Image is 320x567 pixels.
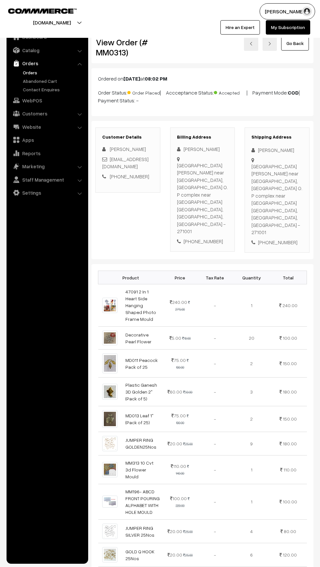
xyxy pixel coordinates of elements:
a: Plastic Ganesh 3D Golden 2" (Pack of 5) [125,382,157,401]
a: [EMAIL_ADDRESS][DOMAIN_NAME] [102,156,149,170]
a: JUMPER RING GOLDEN25Nos [125,437,156,450]
td: - [197,406,233,432]
a: Marketing [8,160,86,172]
td: - [197,284,233,327]
a: Apps [8,134,86,146]
img: 10 Cvt 3d Flower Mould.jpg [102,462,118,477]
span: 2 [250,361,253,366]
span: 100.00 [170,496,187,501]
span: 20.00 [168,529,182,534]
div: [PERSON_NAME] [177,145,228,153]
td: - [197,432,233,455]
b: 08:02 PM [145,75,167,82]
a: Reports [8,147,86,159]
a: GOLD Q HOOK 25Nos [125,549,154,561]
span: 4 [250,529,253,534]
td: - [197,455,233,484]
h3: Billing Address [177,134,228,140]
span: [PERSON_NAME] [110,146,146,152]
span: 75.00 [171,357,186,363]
td: - [197,519,233,543]
a: Orders [8,57,86,69]
strike: 220.00 [176,497,190,508]
a: My Subscription [266,20,310,35]
th: Price [164,271,197,284]
span: 100.00 [283,335,297,341]
p: Ordered on at [98,75,307,82]
strike: 25.00 [183,442,193,446]
div: [GEOGRAPHIC_DATA][PERSON_NAME] near [GEOGRAPHIC_DATA], [GEOGRAPHIC_DATA] O. P complex near [GEOGR... [251,163,303,236]
strike: 100.00 [176,414,189,425]
span: 110.00 [171,463,186,469]
span: 180.00 [283,389,297,395]
img: user [302,7,312,16]
a: Contact Enquires [21,86,86,93]
th: Tax Rate [197,271,233,284]
span: 2 [250,416,253,422]
span: 20.00 [168,552,182,558]
img: COMMMERCE [8,8,77,13]
img: 1700905424088-8083717.png [102,524,118,539]
a: [PHONE_NUMBER] [110,173,149,179]
th: Quantity [233,271,270,284]
a: MM196- ABCD FRONT POURING ALPHABET WITH HOLE MOULD [125,489,160,515]
div: [PHONE_NUMBER] [251,239,303,246]
a: 47091 2 In 1 Heart Side Hanging Shaped Photo Frame Mould [125,289,156,322]
span: 3 [250,389,253,395]
span: 75.00 [171,413,186,418]
span: 5.00 [169,335,181,341]
b: [DATE] [123,75,140,82]
a: Decorative Pearl Flower [125,332,152,344]
p: Order Status: | Accceptance Status: | Payment Mode: | Payment Status: - [98,88,307,104]
strike: 25.00 [183,553,193,557]
span: 110.00 [283,467,296,472]
span: 240.00 [282,303,297,308]
th: Total [270,271,307,284]
a: Website [8,121,86,133]
td: - [197,377,233,406]
span: 6 [250,552,253,558]
span: 150.00 [283,416,297,422]
div: [PHONE_NUMBER] [177,238,228,245]
span: 240.00 [170,299,187,305]
a: WebPOS [8,95,86,106]
span: 1 [251,303,252,308]
td: - [197,327,233,350]
img: 1701254276942-355793649.png [102,496,118,508]
span: 20 [249,335,254,341]
img: 1000546053.jpg [102,298,118,313]
div: [GEOGRAPHIC_DATA][PERSON_NAME] near [GEOGRAPHIC_DATA], [GEOGRAPHIC_DATA] O. P complex near [GEOGR... [177,162,228,235]
span: 80.00 [284,529,296,534]
th: Product [98,271,164,284]
td: - [197,484,233,519]
a: Settings [8,187,86,199]
a: Orders [21,69,86,76]
span: 180.00 [283,441,297,446]
a: Staff Management [8,174,86,186]
span: 20.00 [168,441,182,446]
img: 1000775348.jpg [102,331,118,345]
a: Catalog [8,44,86,56]
span: 150.00 [283,361,297,366]
div: [PERSON_NAME] [251,146,303,154]
button: [DOMAIN_NAME] [10,14,94,31]
a: Hire an Expert [220,20,260,35]
img: left-arrow.png [249,42,253,46]
img: right-arrow.png [268,42,272,46]
b: COD [288,89,299,96]
span: 100.00 [283,499,297,504]
img: 1717486344543-96287504.png [102,353,118,373]
span: 9 [250,441,253,446]
h2: View Order (# MM0313) [96,37,160,57]
span: Order Placed [127,88,160,96]
a: Abandoned Cart [21,78,86,84]
button: [PERSON_NAME]… [260,3,315,20]
span: Accepted [214,88,247,96]
strike: 275.00 [175,300,190,311]
img: 1700895576407-482419692.png [102,547,118,562]
a: Go Back [281,36,309,51]
a: Customers [8,108,86,119]
strike: 10.00 [182,336,191,340]
span: 60.00 [168,389,182,395]
img: 1700905423540-405987586.png [102,436,118,451]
